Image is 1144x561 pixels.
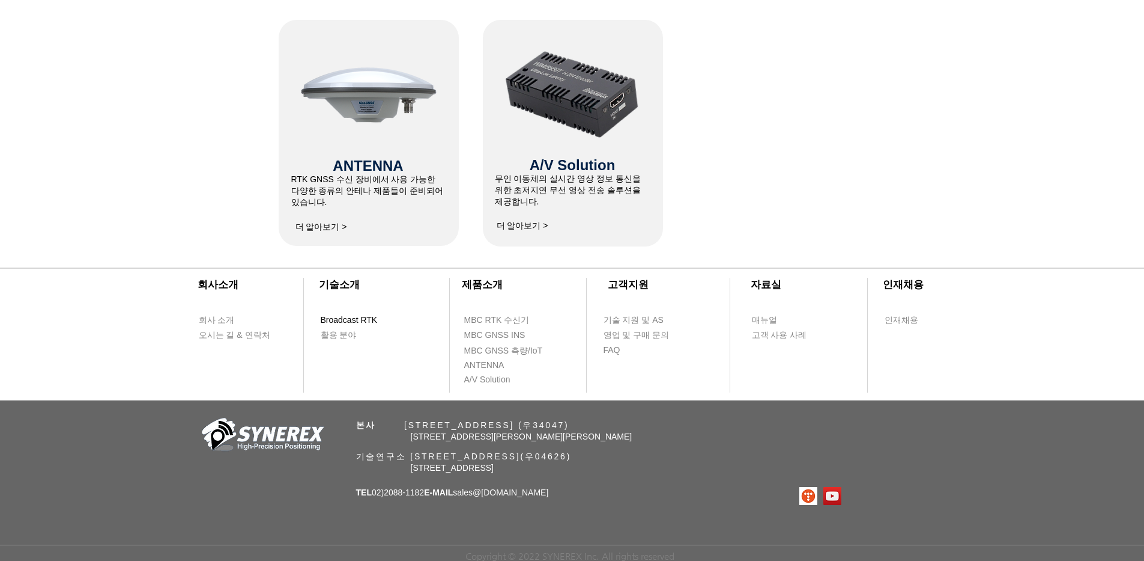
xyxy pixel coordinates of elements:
span: ​자료실 [751,279,781,290]
span: ​기술소개 [319,279,360,290]
span: ​인재채용 [883,279,924,290]
span: 본사 [356,420,377,430]
img: 회사_로고-removebg-preview.png [195,417,327,456]
span: 고객 사용 사례 [752,330,807,342]
a: MBC GNSS 측량/IoT [464,343,569,358]
span: 기술연구소 [STREET_ADDRESS](우04626) [356,452,572,461]
iframe: Wix Chat [1006,509,1144,561]
a: 기술 지원 및 AS [603,313,693,328]
img: 티스토리로고 [799,487,817,505]
span: ANTENNA [333,158,403,174]
span: 02)2088-1182 sales [356,488,549,497]
span: ​ [STREET_ADDRESS] (우34047) [356,420,569,430]
span: 활용 분야 [321,330,357,342]
a: 매뉴얼 [751,313,820,328]
a: 회사 소개 [198,313,267,328]
span: 더 알아보기 > [497,221,548,231]
a: 영업 및 구매 문의 [603,328,672,343]
span: MBC GNSS 측량/IoT [464,345,543,357]
a: MBC RTK 수신기 [464,313,554,328]
span: TEL [356,488,372,497]
a: ANTENNA [464,358,533,373]
span: 기술 지원 및 AS [604,314,664,326]
img: WiMi5560T_5.png [502,39,643,150]
span: 회사 소개 [199,314,235,326]
a: 더 알아보기 > [291,215,351,239]
a: 활용 분야 [320,328,389,343]
span: [STREET_ADDRESS][PERSON_NAME][PERSON_NAME] [411,432,632,441]
span: [STREET_ADDRESS] [411,463,494,473]
span: 매뉴얼 [752,314,777,326]
span: ​무인 이동체의 실시간 영상 정보 통신을 위한 초저지연 무선 영상 전송 솔루션을 제공합니다. [495,174,641,206]
span: 인재채용 [885,314,918,326]
span: MBC RTK 수신기 [464,314,530,326]
a: 오시는 길 & 연락처 [198,328,279,343]
a: @[DOMAIN_NAME] [473,488,548,497]
ul: SNS 모음 [799,487,841,505]
span: RTK GNSS 수신 장비에서 사용 가능한 다양한 종류의 안테나 제품들이 준비되어 있습니다. [291,174,444,207]
span: ​회사소개 [198,279,238,290]
span: 영업 및 구매 문의 [604,330,670,342]
span: ​고객지원 [608,279,649,290]
span: E-MAIL [424,488,453,497]
a: 고객 사용 사례 [751,328,820,343]
span: Copyright © 2022 SYNEREX Inc. All rights reserved [465,551,674,561]
span: ANTENNA [464,360,504,372]
a: MBC GNSS INS [464,328,539,343]
span: MBC GNSS INS [464,330,525,342]
span: ​제품소개 [462,279,503,290]
span: FAQ [604,345,620,357]
a: 인재채용 [884,313,941,328]
span: 더 알아보기 > [295,222,347,233]
span: Broadcast RTK [321,314,378,326]
span: A/V Solution [530,157,616,173]
a: 더 알아보기 > [492,214,552,238]
a: FAQ [603,343,672,358]
a: Broadcast RTK [320,313,389,328]
a: A/V Solution [464,372,533,387]
img: 유튜브 사회 아이콘 [823,487,841,505]
span: 오시는 길 & 연락처 [199,330,270,342]
span: A/V Solution [464,374,510,386]
img: at340-1.png [297,20,441,164]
